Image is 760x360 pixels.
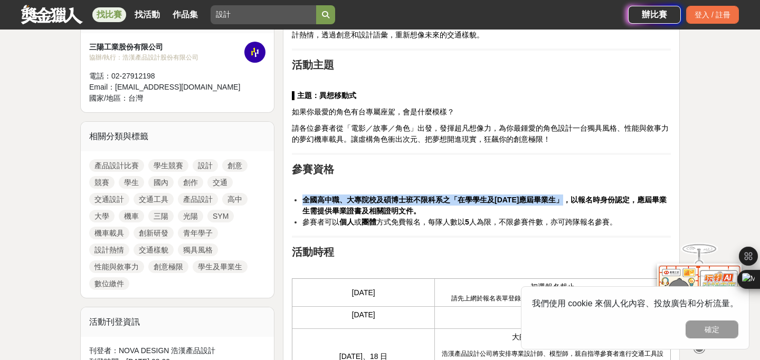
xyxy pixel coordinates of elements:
strong: 參賽資格 [292,163,334,175]
strong: 個人 [339,218,354,226]
span: 參賽者可以 或 方式免費報名，每隊人數以 人為限，不限參賽件數，亦可跨隊報名參賽。 [302,218,617,226]
a: 產品設計 [178,193,218,206]
span: 請先上網於報名表單登錄資料，再進行紙本資料送件（日期以郵戳為憑） [451,295,654,302]
a: 交通工具 [134,193,174,206]
span: SYM（三陽工業）與 NOVA（浩漢產品設計股份有限公司）長期致力於機車載具設計領域的創新研發與創意實踐。今年再度攜手，特以「 」為主題，舉辦「2025 SYM 三陽創新設計大賽」，期望激發青年... [292,8,670,39]
div: 登入 / 註冊 [686,6,739,24]
a: 三陽 [148,210,174,222]
a: 辦比賽 [628,6,681,24]
span: [DATE] [352,310,375,319]
div: 刊登者： NOVA DESIGN 浩漢產品設計 [89,345,265,356]
strong: 活動主題 [292,59,334,71]
a: 創作 [178,176,203,189]
span: 請各位參賽者從「電影／故事／角色」出發，發揮超凡想像力，為你最鍾愛的角色設計一台獨具風格、性能與敘事力的夢幻機車載具。讓虛構角色衝出次元、把夢想開進現實，狂飆你的創意極限！ [292,124,669,143]
a: 學生及畢業生 [193,260,248,273]
img: d2146d9a-e6f6-4337-9592-8cefde37ba6b.png [657,262,742,332]
a: 找比賽 [92,7,126,22]
strong: 主題：異想移動式 [297,91,356,100]
strong: 活動時程 [292,246,334,258]
a: 獨具風格 [178,244,218,256]
a: 產品設計比賽 [89,159,144,172]
a: SYM [207,210,234,222]
a: 學生 [119,176,144,189]
div: 活動刊登資訊 [81,307,274,337]
a: 競賽 [89,176,115,189]
div: 相關分類與標籤 [81,122,274,151]
a: 高中 [222,193,248,206]
a: 大學 [89,210,115,222]
input: 有長照挺你，care到心坎裡！青春出手，拍出照顧 影音徵件活動 [211,5,316,24]
div: 電話： 02-27912198 [89,71,244,82]
a: 青年學子 [178,227,218,239]
strong: 全國高中職、大專院校及碩博士班不限科系之「在學學生及[DATE]應屆畢業生」，以報名時身份認定，應屆畢業生需提供畢業證書及相關證明文件。 [302,196,667,215]
a: 光陽 [178,210,203,222]
span: 如果你最愛的角色有台專屬座駕，會是什麼模樣？ [292,108,454,116]
a: 創意 [222,159,248,172]
div: Email： [EMAIL_ADDRESS][DOMAIN_NAME] [89,82,244,93]
div: 協辦/執行： 浩漢產品設計股份有限公司 [89,53,244,62]
a: 性能與敘事力 [89,260,144,273]
span: 大師工作營（擇一場次） [512,333,593,341]
span: 初選報名截止 [530,283,575,291]
span: ▌ [292,91,356,100]
span: 我們使用 cookie 來個人化內容、投放廣告和分析流量。 [532,299,738,308]
a: 作品集 [168,7,202,22]
a: 國內 [148,176,174,189]
strong: 團體 [362,218,376,226]
a: 學生競賽 [148,159,188,172]
a: 創意極限 [148,260,188,273]
a: 交通樣貌 [134,244,174,256]
div: 三陽工業股份有限公司 [89,42,244,53]
a: 機車 [119,210,144,222]
a: 設計 [193,159,218,172]
a: 交通 [207,176,233,189]
a: 數位繳件 [89,277,129,290]
span: 國家/地區： [89,94,128,102]
a: 交通設計 [89,193,129,206]
a: 設計熱情 [89,244,129,256]
strong: 5 [465,218,469,226]
a: 創新研發 [134,227,174,239]
span: [DATE] [352,288,375,297]
a: 找活動 [130,7,164,22]
a: 機車載具 [89,227,129,239]
button: 確定 [686,320,738,338]
span: 台灣 [128,94,143,102]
